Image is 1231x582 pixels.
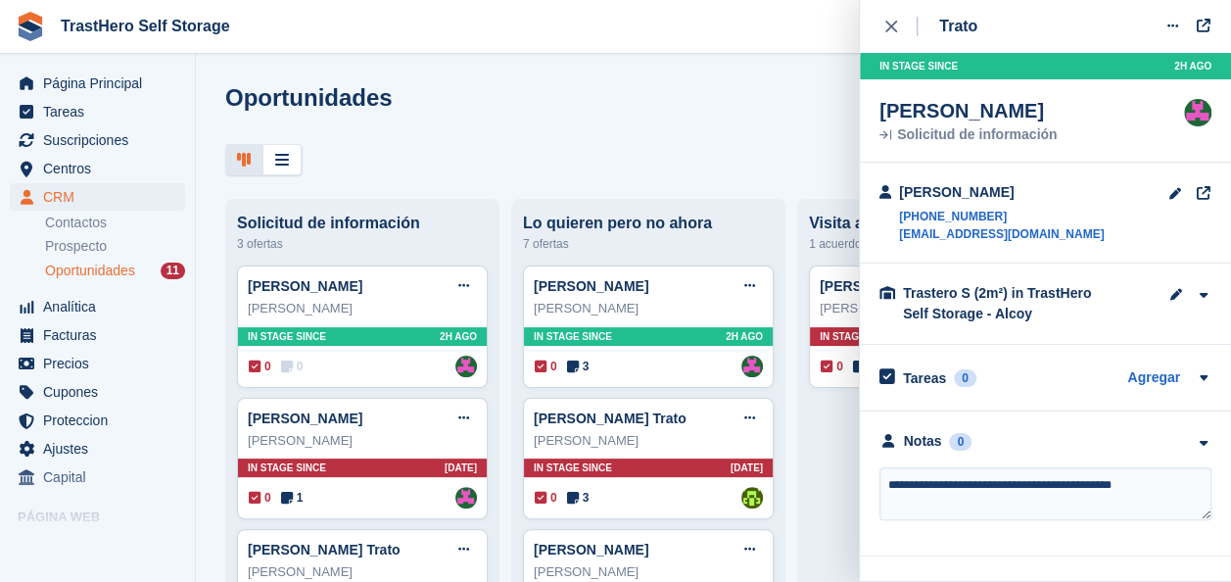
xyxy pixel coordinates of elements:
[899,225,1104,243] a: [EMAIL_ADDRESS][DOMAIN_NAME]
[954,369,976,387] div: 0
[45,214,185,232] a: Contactos
[248,411,362,426] a: [PERSON_NAME]
[45,261,185,281] a: Oportunidades 11
[1127,367,1180,390] a: Agregar
[10,435,185,462] a: menu
[534,329,612,344] span: In stage since
[10,463,185,491] a: menu
[249,489,271,507] span: 0
[523,232,774,256] div: 7 ofertas
[248,562,477,582] div: [PERSON_NAME]
[535,358,557,375] span: 0
[45,262,135,280] span: Oportunidades
[162,534,185,558] a: Vista previa de la tienda
[248,542,401,558] a: [PERSON_NAME] Trato
[43,293,161,320] span: Analítica
[53,10,238,42] a: TrastHero Self Storage
[534,299,763,318] div: [PERSON_NAME]
[820,278,972,294] a: [PERSON_NAME] Trato
[10,98,185,125] a: menu
[248,461,326,475] span: In stage since
[534,461,612,475] span: In stage since
[43,350,161,377] span: Precios
[10,350,185,377] a: menu
[726,329,763,344] span: 2H AGO
[567,358,590,375] span: 3
[567,489,590,507] span: 3
[10,126,185,154] a: menu
[43,70,161,97] span: Página Principal
[879,128,1057,142] div: Solicitud de información
[809,215,1060,232] div: Visita a Centro
[10,378,185,406] a: menu
[939,15,977,38] div: Trato
[820,299,1049,318] div: [PERSON_NAME]
[249,358,271,375] span: 0
[43,378,161,406] span: Cupones
[237,232,488,256] div: 3 ofertas
[1184,99,1211,126] img: Marua Grioui
[43,98,161,125] span: Tareas
[225,84,393,111] h1: Oportunidades
[248,278,362,294] a: [PERSON_NAME]
[534,542,648,558] a: [PERSON_NAME]
[237,215,488,232] div: Solicitud de información
[248,299,477,318] div: [PERSON_NAME]
[899,208,1104,225] a: [PHONE_NUMBER]
[43,435,161,462] span: Ajustes
[903,369,946,387] h2: Tareas
[523,215,774,232] div: Lo quieren pero no ahora
[853,358,876,375] span: 1
[43,532,161,559] span: página web
[455,356,477,377] a: Marua Grioui
[820,329,898,344] span: In stage since
[10,407,185,434] a: menu
[16,12,45,41] img: stora-icon-8386f47178a22dfd0bd8f6a31ec36ba5ce8667c1dd55bd0f319d3a0aa187defe.svg
[281,489,304,507] span: 1
[899,182,1104,203] div: [PERSON_NAME]
[904,431,942,452] div: Notas
[43,183,161,211] span: CRM
[281,358,304,375] span: 0
[248,329,326,344] span: In stage since
[879,99,1057,122] div: [PERSON_NAME]
[43,155,161,182] span: Centros
[45,237,107,256] span: Prospecto
[534,278,648,294] a: [PERSON_NAME]
[18,508,195,527] span: Página web
[741,356,763,377] img: Marua Grioui
[534,411,687,426] a: [PERSON_NAME] Trato
[440,329,477,344] span: 2H AGO
[45,236,185,257] a: Prospecto
[43,321,161,349] span: Facturas
[43,463,161,491] span: Capital
[534,431,763,451] div: [PERSON_NAME]
[731,461,763,475] span: [DATE]
[10,155,185,182] a: menu
[879,59,958,73] span: In stage since
[741,487,763,509] img: Luis Ubeda
[10,532,185,559] a: menú
[1174,59,1211,73] span: 2H AGO
[455,487,477,509] img: Marua Grioui
[248,431,477,451] div: [PERSON_NAME]
[10,293,185,320] a: menu
[903,283,1099,324] div: Trastero S (2m²) in TrastHero Self Storage - Alcoy
[949,433,971,451] div: 0
[534,562,763,582] div: [PERSON_NAME]
[161,263,185,279] div: 11
[10,321,185,349] a: menu
[809,232,1060,256] div: 1 acuerdo
[445,461,477,475] span: [DATE]
[10,183,185,211] a: menu
[43,126,161,154] span: Suscripciones
[43,407,161,434] span: Proteccion
[821,358,843,375] span: 0
[10,70,185,97] a: menu
[535,489,557,507] span: 0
